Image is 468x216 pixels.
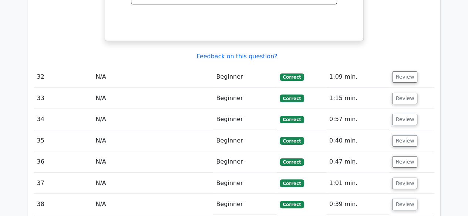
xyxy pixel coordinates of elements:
[92,88,213,109] td: N/A
[213,88,277,109] td: Beginner
[326,151,390,172] td: 0:47 min.
[34,173,93,194] td: 37
[213,130,277,151] td: Beginner
[213,194,277,215] td: Beginner
[280,137,304,144] span: Correct
[213,109,277,130] td: Beginner
[392,178,417,189] button: Review
[34,88,93,109] td: 33
[92,173,213,194] td: N/A
[280,201,304,208] span: Correct
[326,88,390,109] td: 1:15 min.
[213,66,277,88] td: Beginner
[326,109,390,130] td: 0:57 min.
[392,93,417,104] button: Review
[392,114,417,125] button: Review
[92,151,213,172] td: N/A
[326,66,390,88] td: 1:09 min.
[34,66,93,88] td: 32
[213,173,277,194] td: Beginner
[92,194,213,215] td: N/A
[34,194,93,215] td: 38
[392,199,417,210] button: Review
[34,109,93,130] td: 34
[326,130,390,151] td: 0:40 min.
[392,71,417,83] button: Review
[326,173,390,194] td: 1:01 min.
[34,130,93,151] td: 35
[92,130,213,151] td: N/A
[92,109,213,130] td: N/A
[280,158,304,166] span: Correct
[34,151,93,172] td: 36
[213,151,277,172] td: Beginner
[392,156,417,168] button: Review
[280,73,304,81] span: Correct
[392,135,417,147] button: Review
[280,95,304,102] span: Correct
[280,179,304,187] span: Correct
[280,116,304,123] span: Correct
[92,66,213,88] td: N/A
[326,194,390,215] td: 0:39 min.
[196,53,277,60] a: Feedback on this question?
